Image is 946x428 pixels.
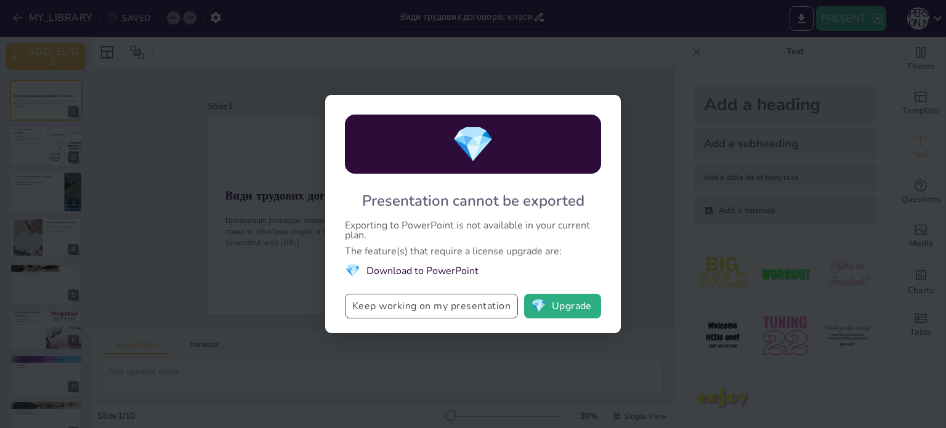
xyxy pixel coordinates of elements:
[451,121,495,168] span: diamond
[345,262,601,279] li: Download to PowerPoint
[345,220,601,240] div: Exporting to PowerPoint is not available in your current plan.
[345,262,360,279] span: diamond
[345,246,601,256] div: The feature(s) that require a license upgrade are:
[531,300,546,312] span: diamond
[345,294,518,318] button: Keep working on my presentation
[362,191,584,211] div: Presentation cannot be exported
[524,294,601,318] button: diamondUpgrade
